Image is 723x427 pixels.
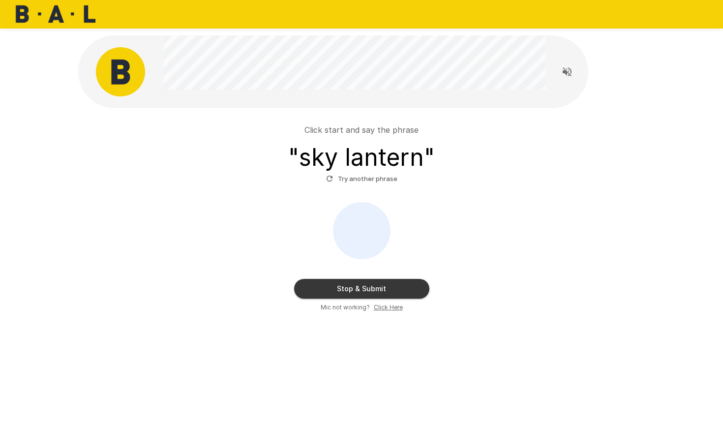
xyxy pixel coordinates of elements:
[321,303,370,312] span: Mic not working?
[557,62,577,82] button: Read questions aloud
[324,171,400,186] button: Try another phrase
[288,144,435,171] h3: " sky lantern "
[304,124,419,136] p: Click start and say the phrase
[96,47,145,96] img: bal_avatar.png
[374,304,403,311] u: Click Here
[294,279,429,299] button: Stop & Submit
